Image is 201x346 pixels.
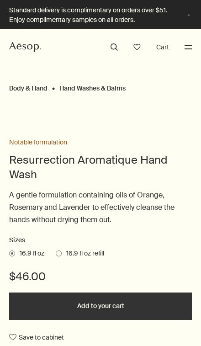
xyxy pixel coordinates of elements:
button: Standard delivery is complimentary on orders over $51. Enjoy complimentary samples on all orders. [9,5,192,25]
a: Aesop [7,40,43,54]
a: Body & Hand [9,84,48,88]
p: Standard delivery is complimentary on orders over $51. Enjoy complimentary samples on all orders. [9,5,177,25]
span: $46.00 [9,269,46,284]
button: previous slide [70,110,90,130]
button: Cart [154,42,171,53]
span: 16.9 fl oz [15,249,44,258]
span: 16.9 fl oz refill [62,249,104,258]
button: Menu [182,41,194,53]
div: Notable formulation [9,137,192,148]
button: Open search [108,41,120,53]
svg: Aesop [9,42,41,52]
h2: Sizes [9,235,192,246]
h1: Resurrection Aromatique Hand Wash [9,153,192,182]
p: A gentle formulation containing oils of Orange, Rosemary and Lavender to effectively cleanse the ... [9,189,192,226]
div: Resurrection Aromatique Hand Wash [9,106,192,137]
a: Open cabinet [131,41,143,53]
a: Hand Washes & Balms [59,84,126,88]
button: next slide [111,110,131,130]
button: Save to cabinet [9,329,64,346]
button: Add to your cart - $46.00 [9,293,192,320]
